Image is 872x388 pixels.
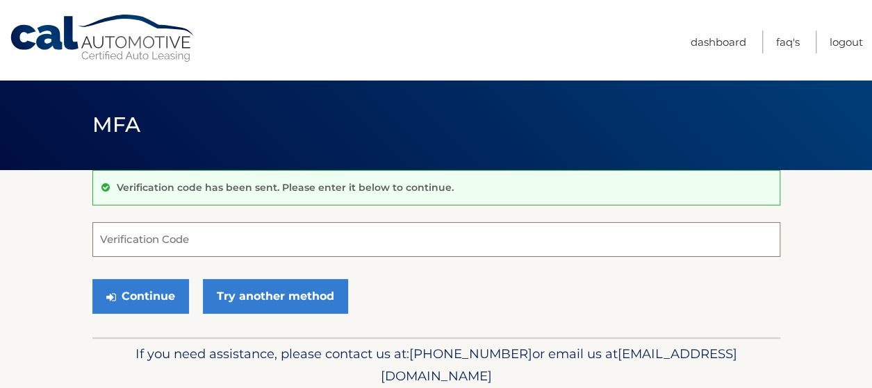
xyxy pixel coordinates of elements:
a: FAQ's [776,31,800,53]
a: Logout [830,31,863,53]
button: Continue [92,279,189,314]
span: MFA [92,112,141,137]
a: Cal Automotive [9,14,197,63]
span: [EMAIL_ADDRESS][DOMAIN_NAME] [381,346,737,384]
p: If you need assistance, please contact us at: or email us at [101,343,771,387]
a: Dashboard [691,31,746,53]
span: [PHONE_NUMBER] [409,346,532,362]
p: Verification code has been sent. Please enter it below to continue. [117,181,454,194]
input: Verification Code [92,222,780,257]
a: Try another method [203,279,348,314]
